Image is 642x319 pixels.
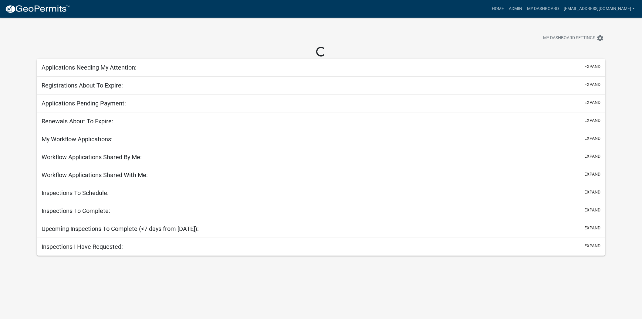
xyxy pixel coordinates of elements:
[525,3,561,15] a: My Dashboard
[506,3,525,15] a: Admin
[584,63,600,70] button: expand
[584,189,600,195] button: expand
[42,82,123,89] h5: Registrations About To Expire:
[543,35,595,42] span: My Dashboard Settings
[584,81,600,88] button: expand
[538,32,609,44] button: My Dashboard Settingssettings
[42,118,113,125] h5: Renewals About To Expire:
[42,189,109,197] h5: Inspections To Schedule:
[42,243,123,250] h5: Inspections I Have Requested:
[584,171,600,177] button: expand
[42,225,199,232] h5: Upcoming Inspections To Complete (<7 days from [DATE]):
[584,153,600,159] button: expand
[584,117,600,124] button: expand
[584,243,600,249] button: expand
[584,207,600,213] button: expand
[584,99,600,106] button: expand
[596,35,604,42] i: settings
[42,135,113,143] h5: My Workflow Applications:
[561,3,637,15] a: [EMAIL_ADDRESS][DOMAIN_NAME]
[42,100,126,107] h5: Applications Pending Payment:
[42,153,142,161] h5: Workflow Applications Shared By Me:
[584,225,600,231] button: expand
[584,135,600,142] button: expand
[489,3,506,15] a: Home
[42,207,110,214] h5: Inspections To Complete:
[42,171,148,179] h5: Workflow Applications Shared With Me:
[42,64,137,71] h5: Applications Needing My Attention:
